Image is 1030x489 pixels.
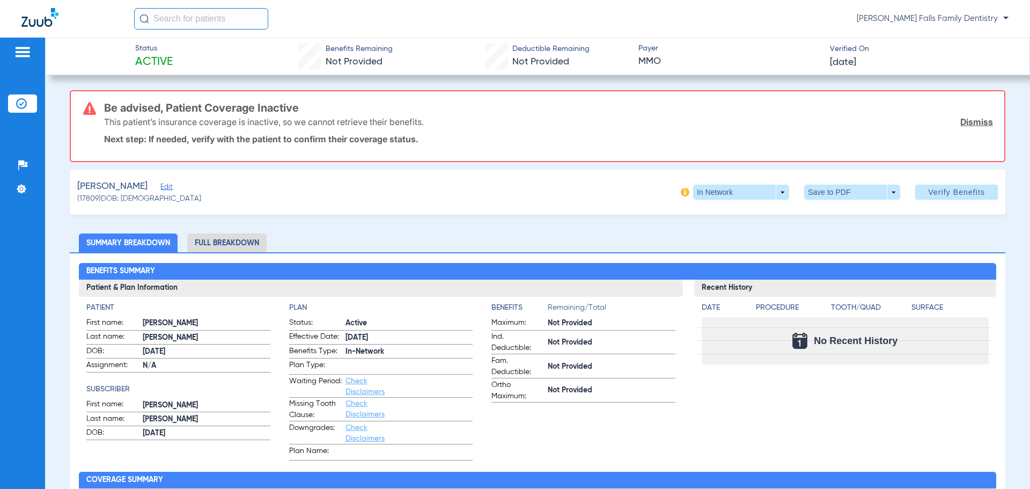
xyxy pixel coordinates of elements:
span: Not Provided [326,57,382,67]
span: Edit [160,183,170,193]
span: [DATE] [830,56,856,69]
li: Summary Breakdown [79,233,178,252]
app-breakdown-title: Tooth/Quad [831,302,908,317]
span: [PERSON_NAME] [143,318,270,329]
img: Calendar [792,333,807,349]
span: [PERSON_NAME] [143,400,270,411]
img: Search Icon [139,14,149,24]
h4: Plan [289,302,473,313]
a: Check Disclaimers [345,424,385,442]
span: Last name: [86,413,139,426]
span: Payer [638,43,821,54]
span: Not Provided [548,337,675,348]
span: Last name: [86,331,139,344]
h3: Recent History [694,280,996,297]
p: Next step: If needed, verify with the patient to confirm their coverage status. [104,134,993,144]
span: Plan Name: [289,446,342,460]
span: Downgrades: [289,422,342,444]
span: DOB: [86,346,139,359]
span: [DATE] [143,346,270,357]
span: Status [135,43,173,54]
h4: Patient [86,302,270,313]
span: MMO [638,55,821,68]
span: [DATE] [345,332,473,344]
h3: Be advised, Patient Coverage Inactive [104,103,993,113]
a: Check Disclaimers [345,400,385,418]
img: info-icon [681,188,689,196]
p: This patient’s insurance coverage is inactive, so we cannot retrieve their benefits. [104,116,424,127]
app-breakdown-title: Procedure [756,302,827,317]
app-breakdown-title: Surface [911,302,988,317]
span: First name: [86,317,139,330]
span: Ind. Deductible: [491,331,544,354]
img: error-icon [83,102,96,115]
span: N/A [143,360,270,371]
span: (17809) DOB: [DEMOGRAPHIC_DATA] [77,193,201,205]
span: Plan Type: [289,360,342,374]
span: [PERSON_NAME] Falls Family Dentistry [857,13,1009,24]
span: Deductible Remaining [512,43,590,55]
span: [PERSON_NAME] [143,332,270,344]
a: Check Disclaimers [345,377,385,396]
button: In Network [693,185,789,200]
span: [PERSON_NAME] [77,180,148,193]
span: [PERSON_NAME] [143,414,270,425]
a: Dismiss [960,116,993,127]
span: Status: [289,317,342,330]
h3: Patient & Plan Information [79,280,682,297]
h4: Date [702,302,747,313]
span: Benefits Remaining [326,43,393,55]
span: Verified On [830,43,1012,55]
app-breakdown-title: Benefits [491,302,548,317]
li: Full Breakdown [187,233,267,252]
h4: Subscriber [86,384,270,395]
span: Maximum: [491,317,544,330]
span: Not Provided [548,385,675,396]
span: Not Provided [548,318,675,329]
h4: Benefits [491,302,548,313]
span: Effective Date: [289,331,342,344]
span: Not Provided [512,57,569,67]
span: DOB: [86,427,139,440]
span: Active [135,55,173,70]
span: First name: [86,399,139,412]
input: Search for patients [134,8,268,30]
h4: Tooth/Quad [831,302,908,313]
h2: Coverage Summary [79,472,996,489]
span: In-Network [345,346,473,357]
span: Waiting Period: [289,376,342,397]
h4: Surface [911,302,988,313]
span: Fam. Deductible: [491,355,544,378]
span: Verify Benefits [928,188,985,196]
button: Save to PDF [804,185,900,200]
button: Verify Benefits [915,185,998,200]
span: Active [345,318,473,329]
span: Assignment: [86,360,139,373]
h2: Benefits Summary [79,263,996,280]
app-breakdown-title: Date [702,302,747,317]
img: hamburger-icon [14,46,31,59]
h4: Procedure [756,302,827,313]
span: Missing Tooth Clause: [289,398,342,421]
span: Remaining/Total [548,302,675,317]
span: [DATE] [143,428,270,439]
span: Ortho Maximum: [491,379,544,402]
span: Not Provided [548,361,675,373]
span: No Recent History [814,335,897,346]
img: Zuub Logo [21,8,58,27]
span: Benefits Type: [289,346,342,359]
